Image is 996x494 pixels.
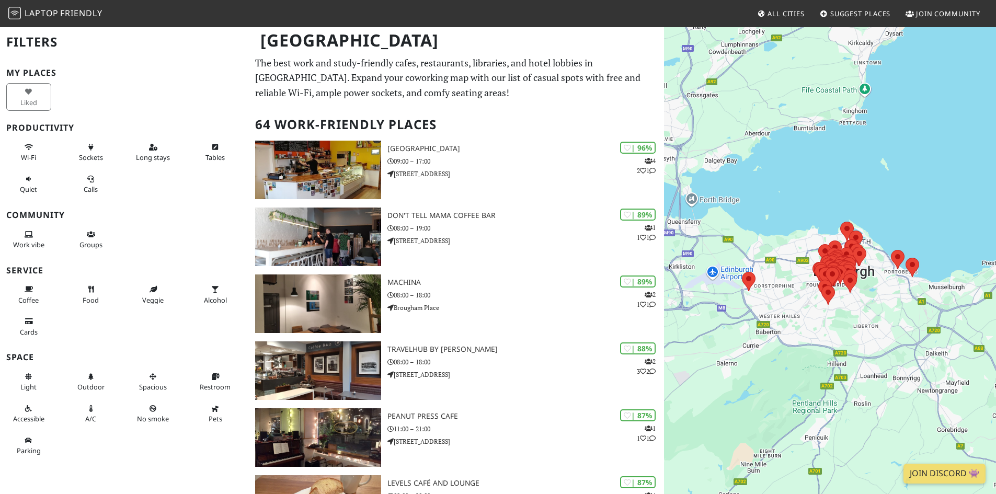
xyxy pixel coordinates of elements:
[901,4,984,23] a: Join Community
[8,7,21,19] img: LaptopFriendly
[387,278,664,287] h3: Machina
[249,141,664,199] a: North Fort Cafe | 96% 421 [GEOGRAPHIC_DATA] 09:00 – 17:00 [STREET_ADDRESS]
[77,382,105,392] span: Outdoor area
[387,479,664,488] h3: Levels Café and Lounge
[387,303,664,313] p: Brougham Place
[620,142,656,154] div: | 96%
[68,400,113,428] button: A/C
[79,153,103,162] span: Power sockets
[68,368,113,396] button: Outdoor
[85,414,96,423] span: Air conditioned
[6,123,243,133] h3: Productivity
[387,144,664,153] h3: [GEOGRAPHIC_DATA]
[193,400,238,428] button: Pets
[387,290,664,300] p: 08:00 – 18:00
[768,9,805,18] span: All Cities
[193,368,238,396] button: Restroom
[637,156,656,176] p: 4 2 1
[205,153,225,162] span: Work-friendly tables
[6,281,51,308] button: Coffee
[21,153,36,162] span: Stable Wi-Fi
[6,266,243,275] h3: Service
[6,170,51,198] button: Quiet
[13,414,44,423] span: Accessible
[387,345,664,354] h3: TravelHub by [PERSON_NAME]
[60,7,102,19] span: Friendly
[387,357,664,367] p: 08:00 – 18:00
[255,141,381,199] img: North Fort Cafe
[249,208,664,266] a: Don't tell Mama Coffee Bar | 89% 111 Don't tell Mama Coffee Bar 08:00 – 19:00 [STREET_ADDRESS]
[6,400,51,428] button: Accessible
[255,55,658,100] p: The best work and study-friendly cafes, restaurants, libraries, and hotel lobbies in [GEOGRAPHIC_...
[387,436,664,446] p: [STREET_ADDRESS]
[637,357,656,376] p: 2 3 2
[136,153,170,162] span: Long stays
[6,210,243,220] h3: Community
[753,4,809,23] a: All Cities
[79,240,102,249] span: Group tables
[249,341,664,400] a: TravelHub by Lothian | 88% 232 TravelHub by [PERSON_NAME] 08:00 – 18:00 [STREET_ADDRESS]
[131,400,176,428] button: No smoke
[83,295,99,305] span: Food
[387,370,664,380] p: [STREET_ADDRESS]
[387,169,664,179] p: [STREET_ADDRESS]
[200,382,231,392] span: Restroom
[387,424,664,434] p: 11:00 – 21:00
[6,226,51,254] button: Work vibe
[252,26,662,55] h1: [GEOGRAPHIC_DATA]
[193,281,238,308] button: Alcohol
[255,109,658,141] h2: 64 Work-Friendly Places
[20,185,37,194] span: Quiet
[25,7,59,19] span: Laptop
[255,408,381,467] img: Peanut Press Cafe
[20,327,38,337] span: Credit cards
[68,170,113,198] button: Calls
[387,211,664,220] h3: Don't tell Mama Coffee Bar
[6,368,51,396] button: Light
[204,295,227,305] span: Alcohol
[249,274,664,333] a: Machina | 89% 211 Machina 08:00 – 18:00 Brougham Place
[84,185,98,194] span: Video/audio calls
[620,342,656,354] div: | 88%
[255,208,381,266] img: Don't tell Mama Coffee Bar
[387,236,664,246] p: [STREET_ADDRESS]
[830,9,891,18] span: Suggest Places
[620,209,656,221] div: | 89%
[255,274,381,333] img: Machina
[18,295,39,305] span: Coffee
[916,9,980,18] span: Join Community
[620,476,656,488] div: | 87%
[209,414,222,423] span: Pet friendly
[816,4,895,23] a: Suggest Places
[637,423,656,443] p: 1 1 1
[6,26,243,58] h2: Filters
[637,290,656,309] p: 2 1 1
[68,226,113,254] button: Groups
[131,281,176,308] button: Veggie
[6,139,51,166] button: Wi-Fi
[139,382,167,392] span: Spacious
[68,139,113,166] button: Sockets
[6,432,51,459] button: Parking
[137,414,169,423] span: Smoke free
[193,139,238,166] button: Tables
[68,281,113,308] button: Food
[255,341,381,400] img: TravelHub by Lothian
[249,408,664,467] a: Peanut Press Cafe | 87% 111 Peanut Press Cafe 11:00 – 21:00 [STREET_ADDRESS]
[142,295,164,305] span: Veggie
[17,446,41,455] span: Parking
[20,382,37,392] span: Natural light
[620,409,656,421] div: | 87%
[131,368,176,396] button: Spacious
[387,412,664,421] h3: Peanut Press Cafe
[6,313,51,340] button: Cards
[8,5,102,23] a: LaptopFriendly LaptopFriendly
[13,240,44,249] span: People working
[387,223,664,233] p: 08:00 – 19:00
[131,139,176,166] button: Long stays
[903,464,986,484] a: Join Discord 👾
[637,223,656,243] p: 1 1 1
[620,275,656,288] div: | 89%
[387,156,664,166] p: 09:00 – 17:00
[6,352,243,362] h3: Space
